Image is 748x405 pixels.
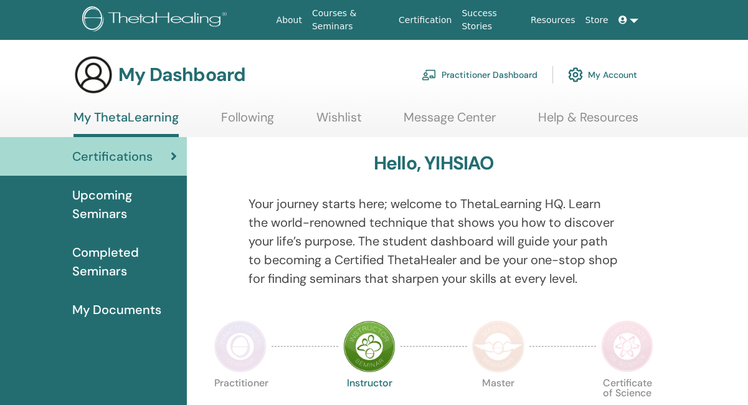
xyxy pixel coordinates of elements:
img: cog.svg [568,64,583,85]
a: Wishlist [316,110,362,134]
a: Following [221,110,274,134]
img: Certificate of Science [601,320,653,373]
img: generic-user-icon.jpg [73,55,113,95]
a: Store [580,9,613,32]
span: Completed Seminars [72,243,177,280]
a: Courses & Seminars [307,2,394,38]
a: Certification [394,9,457,32]
a: Help & Resources [538,110,638,134]
img: logo.png [82,6,231,34]
a: My Account [568,61,637,88]
a: Success Stories [457,2,526,38]
img: Instructor [343,320,395,373]
h3: Hello, YIHSIAO [374,152,495,174]
span: My Documents [72,300,161,319]
a: Practitioner Dashboard [422,61,537,88]
img: chalkboard-teacher.svg [422,69,437,80]
img: Master [472,320,524,373]
span: Certifications [72,147,153,166]
a: Resources [526,9,580,32]
h3: My Dashboard [118,64,245,86]
img: Practitioner [214,320,267,373]
a: About [272,9,307,32]
a: My ThetaLearning [73,110,179,137]
a: Message Center [404,110,496,134]
span: Upcoming Seminars [72,186,177,223]
p: Your journey starts here; welcome to ThetaLearning HQ. Learn the world-renowned technique that sh... [249,194,620,288]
